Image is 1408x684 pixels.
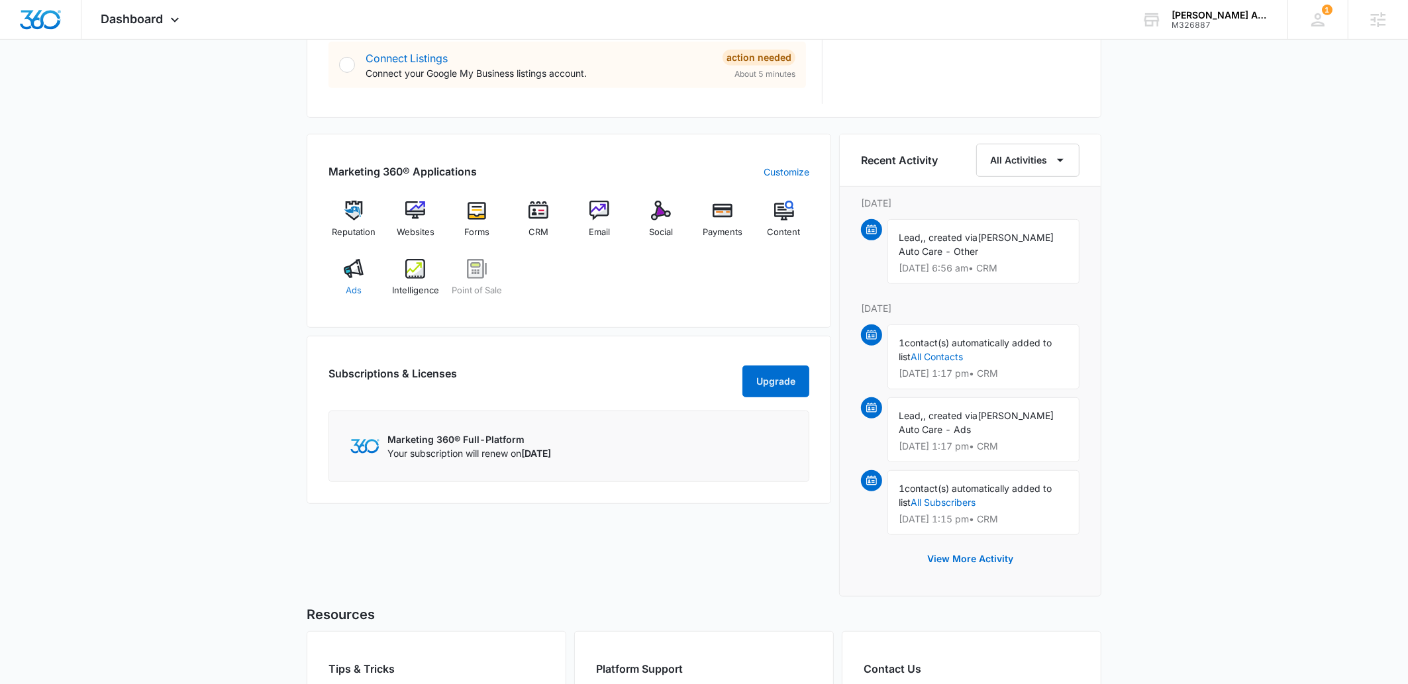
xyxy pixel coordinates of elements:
div: account id [1172,21,1268,30]
p: [DATE] 1:17 pm • CRM [899,369,1068,378]
span: CRM [528,226,548,239]
span: Intelligence [392,284,439,297]
a: Email [574,201,625,248]
span: Reputation [332,226,376,239]
a: CRM [513,201,564,248]
p: Connect your Google My Business listings account. [366,66,712,80]
h6: Recent Activity [861,152,938,168]
span: Payments [703,226,742,239]
span: Ads [346,284,362,297]
span: 1 [899,483,905,494]
a: Point of Sale [452,259,503,307]
a: Websites [390,201,441,248]
img: Marketing 360 Logo [350,439,379,453]
a: Content [758,201,809,248]
span: Lead, [899,232,923,243]
h5: Resources [307,605,1101,624]
h2: Tips & Tricks [328,661,544,677]
a: Intelligence [390,259,441,307]
p: [DATE] 1:15 pm • CRM [899,514,1068,524]
span: Point of Sale [452,284,502,297]
span: , created via [923,410,978,421]
h2: Marketing 360® Applications [328,164,477,179]
a: Forms [452,201,503,248]
a: All Contacts [911,351,963,362]
span: Dashboard [101,12,164,26]
span: About 5 minutes [734,68,795,80]
a: Customize [764,165,809,179]
button: View More Activity [914,543,1027,575]
span: contact(s) automatically added to list [899,337,1052,362]
div: Action Needed [723,50,795,66]
span: 1 [899,337,905,348]
a: Reputation [328,201,379,248]
span: Email [589,226,610,239]
a: Payments [697,201,748,248]
span: Forms [464,226,489,239]
a: Ads [328,259,379,307]
span: Lead, [899,410,923,421]
a: Social [636,201,687,248]
p: [DATE] [861,301,1080,315]
span: contact(s) automatically added to list [899,483,1052,508]
a: All Subscribers [911,497,976,508]
span: 1 [1322,5,1333,15]
p: Your subscription will renew on [387,446,551,460]
button: All Activities [976,144,1080,177]
span: [DATE] [521,448,551,459]
button: Upgrade [742,366,809,397]
h2: Subscriptions & Licenses [328,366,457,392]
div: account name [1172,10,1268,21]
p: Marketing 360® Full-Platform [387,432,551,446]
span: Social [649,226,673,239]
h2: Platform Support [596,661,812,677]
span: , created via [923,232,978,243]
p: [DATE] 1:17 pm • CRM [899,442,1068,451]
p: [DATE] [861,196,1080,210]
span: Content [768,226,801,239]
div: notifications count [1322,5,1333,15]
h2: Contact Us [864,661,1080,677]
p: [DATE] 6:56 am • CRM [899,264,1068,273]
a: Connect Listings [366,52,448,65]
span: Websites [397,226,434,239]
